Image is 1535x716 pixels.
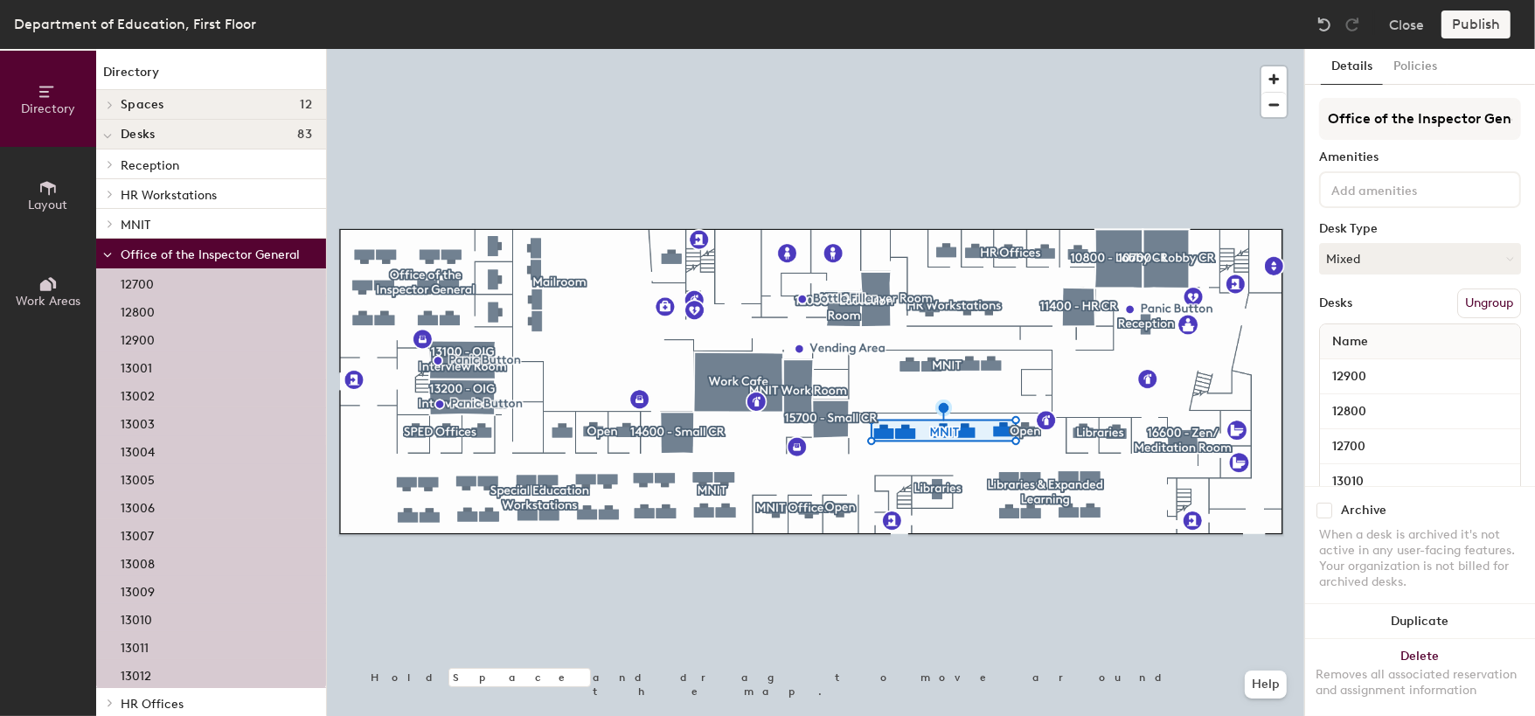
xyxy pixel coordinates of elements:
button: Details [1321,49,1383,85]
span: Desks [121,128,155,142]
div: Amenities [1319,150,1521,164]
span: MNIT [121,218,150,233]
button: Policies [1383,49,1448,85]
button: Mixed [1319,243,1521,275]
p: 13010 [121,608,152,628]
p: 13008 [121,552,155,572]
div: When a desk is archived it's not active in any user-facing features. Your organization is not bil... [1319,527,1521,590]
p: 13006 [121,496,155,516]
button: Duplicate [1305,604,1535,639]
p: 13003 [121,412,155,432]
input: Add amenities [1328,178,1485,199]
p: 13012 [121,664,151,684]
span: Layout [29,198,68,212]
p: 12800 [121,300,155,320]
p: 13007 [121,524,154,544]
button: Ungroup [1457,288,1521,318]
span: Name [1323,326,1377,358]
p: 13002 [121,384,155,404]
span: HR Offices [121,697,184,712]
span: Directory [21,101,75,116]
img: Undo [1316,16,1333,33]
span: Work Areas [16,294,80,309]
p: 13011 [121,636,149,656]
span: 12 [300,98,312,112]
button: DeleteRemoves all associated reservation and assignment information [1305,639,1535,716]
p: 13005 [121,468,155,488]
span: Spaces [121,98,164,112]
div: Department of Education, First Floor [14,13,256,35]
input: Unnamed desk [1323,400,1517,424]
span: Office of the Inspector General [121,247,300,262]
span: HR Workstations [121,188,217,203]
p: 13001 [121,356,152,376]
img: Redo [1344,16,1361,33]
p: 12900 [121,328,155,348]
span: Reception [121,158,179,173]
input: Unnamed desk [1323,469,1517,494]
button: Help [1245,671,1287,699]
span: 83 [297,128,312,142]
div: Desks [1319,296,1352,310]
h1: Directory [96,63,326,90]
p: 13004 [121,440,155,460]
input: Unnamed desk [1323,434,1517,459]
div: Removes all associated reservation and assignment information [1316,667,1525,699]
div: Archive [1341,504,1386,518]
p: 13009 [121,580,155,600]
p: 12700 [121,272,154,292]
div: Desk Type [1319,222,1521,236]
input: Unnamed desk [1323,365,1517,389]
button: Close [1389,10,1424,38]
